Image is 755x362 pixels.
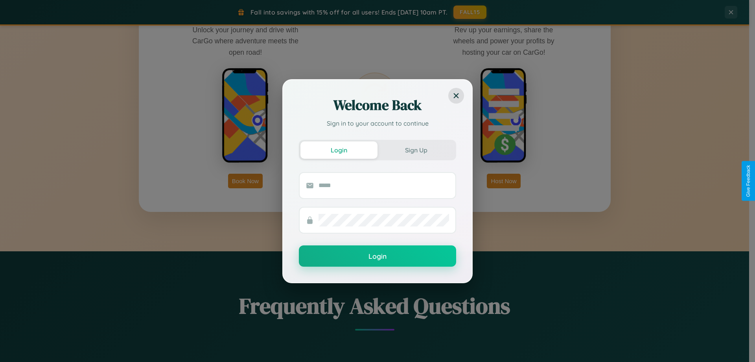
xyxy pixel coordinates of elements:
[300,141,377,159] button: Login
[299,96,456,115] h2: Welcome Back
[377,141,455,159] button: Sign Up
[299,245,456,267] button: Login
[746,165,751,197] div: Give Feedback
[299,119,456,128] p: Sign in to your account to continue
